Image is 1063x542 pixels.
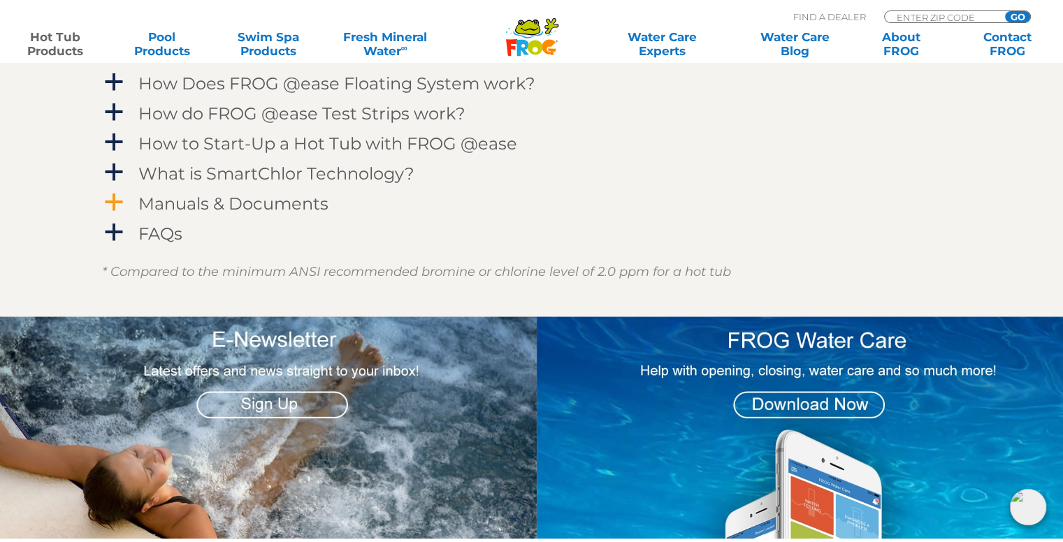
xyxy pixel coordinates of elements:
[120,30,203,58] a: PoolProducts
[103,102,124,123] span: a
[138,224,182,243] h4: FAQs
[895,11,990,23] input: Zip Code Form
[138,44,328,63] h4: Manuals & Documents
[102,264,731,279] em: * Compared to the minimum ANSI recommended bromine or chlorine level of 2.0 ppm for a hot tub
[138,134,517,153] h4: How to Start-Up a Hot Tub with FROG @ease
[138,74,535,93] h4: How Does FROG @ease Floating System work?
[102,161,962,186] a: a What is SmartChlor Technology?
[860,30,942,58] a: AboutFROG
[103,72,124,93] span: a
[595,30,730,58] a: Water CareExperts
[753,30,836,58] a: Water CareBlog
[1010,489,1046,525] img: openIcon
[138,194,328,213] h4: Manuals & Documents
[227,30,310,58] a: Swim SpaProducts
[1005,11,1030,22] input: GO
[138,104,465,123] h4: How do FROG @ease Test Strips work?
[103,192,124,213] span: a
[103,162,124,183] span: a
[793,10,866,23] p: Find A Dealer
[102,101,962,126] a: a How do FROG @ease Test Strips work?
[138,164,414,183] h4: What is SmartChlor Technology?
[102,221,962,247] a: a FAQs
[400,43,407,53] sup: ∞
[103,222,124,243] span: a
[967,30,1049,58] a: ContactFROG
[14,30,96,58] a: Hot TubProducts
[102,131,962,156] a: a How to Start-Up a Hot Tub with FROG @ease
[103,132,124,153] span: a
[333,30,437,58] a: Fresh MineralWater∞
[102,191,962,217] a: a Manuals & Documents
[102,71,962,96] a: a How Does FROG @ease Floating System work?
